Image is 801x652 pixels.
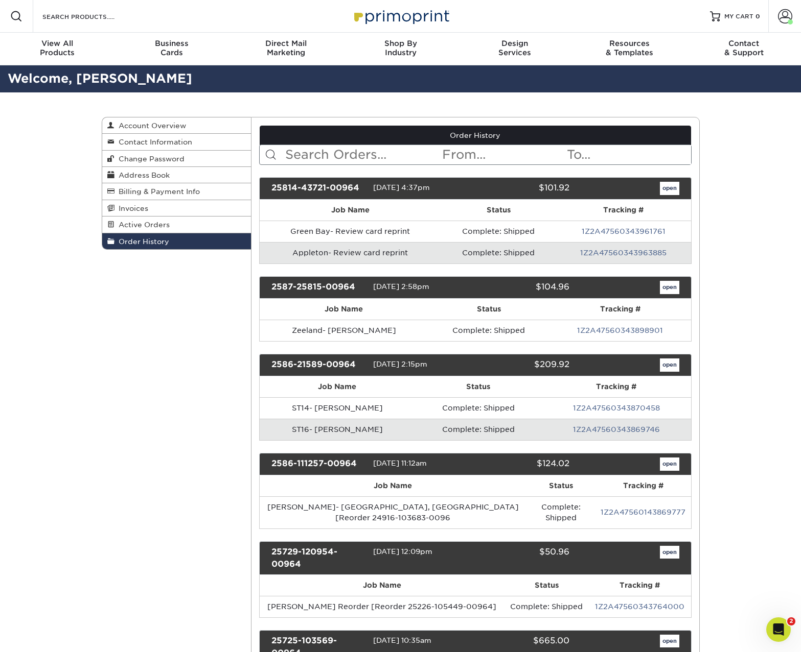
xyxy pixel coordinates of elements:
[260,397,415,419] td: ST14- [PERSON_NAME]
[527,475,596,496] th: Status
[373,636,431,644] span: [DATE] 10:35am
[428,320,550,341] td: Complete: Shipped
[373,547,432,556] span: [DATE] 12:09pm
[284,145,441,164] input: Search Orders...
[102,183,251,200] a: Billing & Payment Info
[41,10,141,22] input: SEARCH PRODUCTS.....
[264,182,373,195] div: 25814-43721-00964
[264,457,373,471] div: 2586-111257-00964
[115,138,192,146] span: Contact Information
[577,326,663,334] a: 1Z2A47560343898901
[428,299,550,320] th: Status
[260,126,691,145] a: Order History
[441,200,556,221] th: Status
[415,376,542,397] th: Status
[724,12,753,21] span: MY CART
[601,508,685,516] a: 1Z2A47560143869777
[260,221,441,242] td: Green Bay- Review card reprint
[686,39,801,48] span: Contact
[787,617,795,625] span: 2
[102,200,251,216] a: Invoices
[373,360,427,368] span: [DATE] 2:15pm
[102,117,251,134] a: Account Overview
[3,621,87,648] iframe: Google Customer Reviews
[344,33,458,65] a: Shop ByIndustry
[660,358,679,372] a: open
[573,425,660,433] a: 1Z2A47560343869746
[260,242,441,263] td: Appleton- Review card reprint
[229,33,344,65] a: Direct MailMarketing
[415,397,542,419] td: Complete: Shipped
[660,281,679,294] a: open
[115,221,170,229] span: Active Orders
[468,358,577,372] div: $209.92
[457,39,572,48] span: Design
[260,596,504,617] td: [PERSON_NAME] Reorder [Reorder 25226-105449-00964]
[260,496,527,528] td: [PERSON_NAME]- [GEOGRAPHIC_DATA], [GEOGRAPHIC_DATA] [Reorder 24916-103683-0096
[102,151,251,167] a: Change Password
[582,227,666,235] a: 1Z2A47560343961761
[596,475,691,496] th: Tracking #
[102,233,251,249] a: Order History
[350,5,452,27] img: Primoprint
[441,242,556,263] td: Complete: Shipped
[260,299,428,320] th: Job Name
[102,134,251,150] a: Contact Information
[566,145,691,164] input: To...
[260,419,415,440] td: ST16- [PERSON_NAME]
[260,320,428,341] td: Zeeland- [PERSON_NAME]
[686,33,801,65] a: Contact& Support
[527,496,596,528] td: Complete: Shipped
[415,419,542,440] td: Complete: Shipped
[260,475,527,496] th: Job Name
[344,39,458,57] div: Industry
[573,404,660,412] a: 1Z2A47560343870458
[102,216,251,233] a: Active Orders
[550,299,691,320] th: Tracking #
[441,145,566,164] input: From...
[572,39,686,48] span: Resources
[115,33,229,65] a: BusinessCards
[373,183,430,191] span: [DATE] 4:37pm
[457,33,572,65] a: DesignServices
[115,39,229,57] div: Cards
[660,182,679,195] a: open
[102,167,251,183] a: Address Book
[686,39,801,57] div: & Support
[468,281,577,294] div: $104.96
[115,122,186,130] span: Account Overview
[115,187,200,196] span: Billing & Payment Info
[660,457,679,471] a: open
[589,575,691,596] th: Tracking #
[660,546,679,559] a: open
[556,200,691,221] th: Tracking #
[595,602,684,611] a: 1Z2A47560343764000
[468,182,577,195] div: $101.92
[115,237,169,246] span: Order History
[260,575,504,596] th: Job Name
[344,39,458,48] span: Shop By
[441,221,556,242] td: Complete: Shipped
[229,39,344,48] span: Direct Mail
[260,376,415,397] th: Job Name
[580,249,667,257] a: 1Z2A47560343963885
[115,155,185,163] span: Change Password
[115,171,170,179] span: Address Book
[468,546,577,570] div: $50.96
[756,13,760,20] span: 0
[264,546,373,570] div: 25729-120954-00964
[373,459,427,467] span: [DATE] 11:12am
[468,457,577,471] div: $124.02
[457,39,572,57] div: Services
[229,39,344,57] div: Marketing
[264,358,373,372] div: 2586-21589-00964
[660,635,679,648] a: open
[264,281,373,294] div: 2587-25815-00964
[766,617,791,642] iframe: Intercom live chat
[115,39,229,48] span: Business
[572,33,686,65] a: Resources& Templates
[260,200,441,221] th: Job Name
[504,575,589,596] th: Status
[115,204,148,212] span: Invoices
[373,282,429,291] span: [DATE] 2:58pm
